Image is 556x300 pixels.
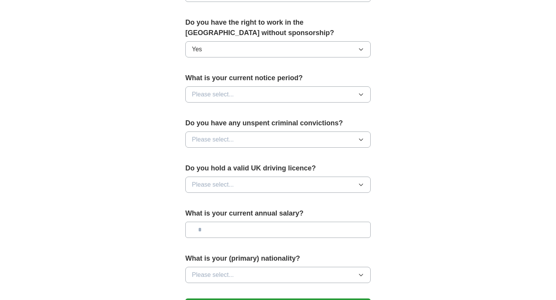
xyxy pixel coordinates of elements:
label: Do you hold a valid UK driving licence? [185,163,371,174]
label: What is your current annual salary? [185,208,371,219]
span: Please select... [192,180,234,189]
span: Please select... [192,270,234,280]
button: Please select... [185,177,371,193]
button: Please select... [185,267,371,283]
label: Do you have any unspent criminal convictions? [185,118,371,128]
span: Yes [192,45,202,54]
label: What is your (primary) nationality? [185,253,371,264]
span: Please select... [192,90,234,99]
span: Please select... [192,135,234,144]
button: Yes [185,41,371,57]
label: What is your current notice period? [185,73,371,83]
label: Do you have the right to work in the [GEOGRAPHIC_DATA] without sponsorship? [185,17,371,38]
button: Please select... [185,131,371,148]
button: Please select... [185,86,371,103]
